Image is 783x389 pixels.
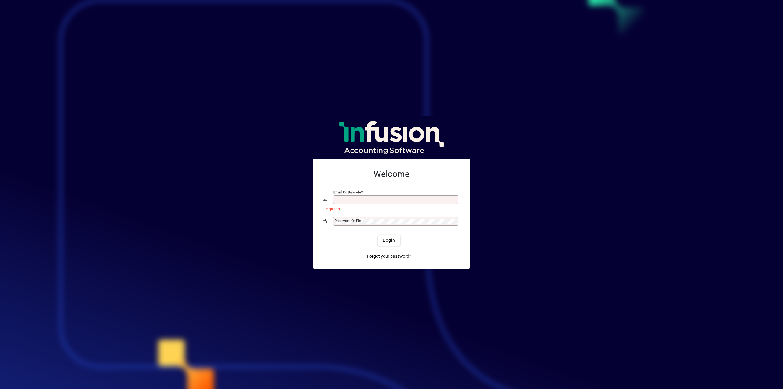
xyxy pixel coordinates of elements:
[383,237,395,244] span: Login
[323,169,460,179] h2: Welcome
[367,253,411,260] span: Forgot your password?
[325,205,455,212] mat-error: Required
[365,251,414,262] a: Forgot your password?
[378,235,400,246] button: Login
[335,219,361,223] mat-label: Password or Pin
[333,190,361,194] mat-label: Email or Barcode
